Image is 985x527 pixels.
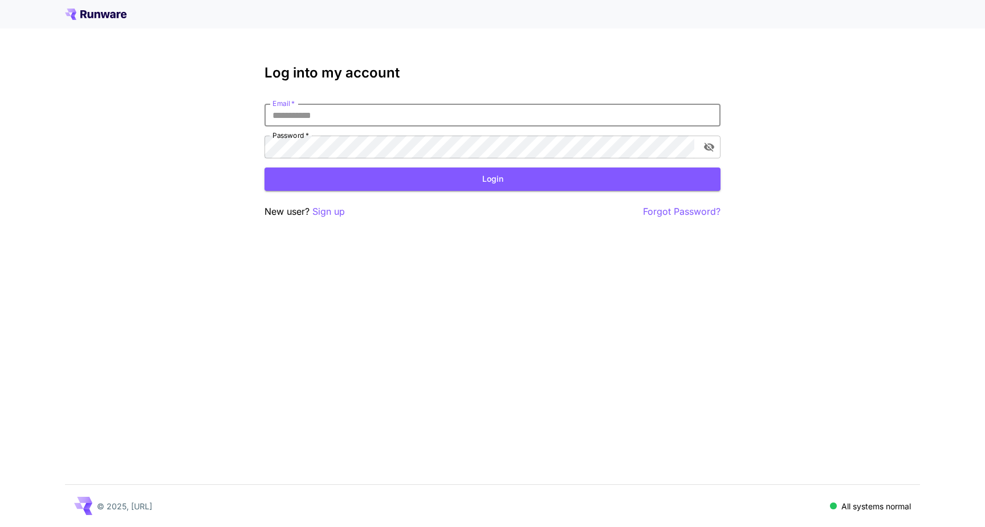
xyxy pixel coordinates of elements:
[264,205,345,219] p: New user?
[699,137,719,157] button: toggle password visibility
[312,205,345,219] button: Sign up
[272,99,295,108] label: Email
[272,130,309,140] label: Password
[264,65,721,81] h3: Log into my account
[841,500,911,512] p: All systems normal
[643,205,721,219] button: Forgot Password?
[97,500,152,512] p: © 2025, [URL]
[264,168,721,191] button: Login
